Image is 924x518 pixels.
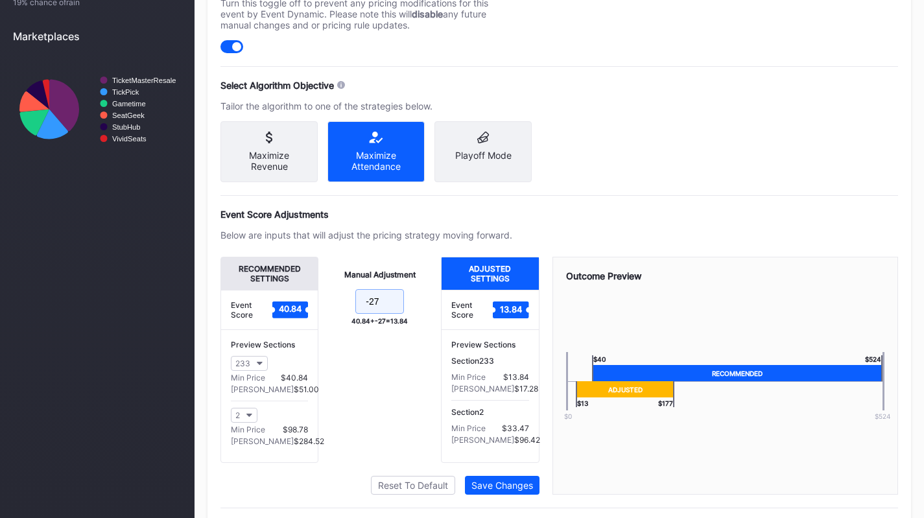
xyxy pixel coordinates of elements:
[351,317,408,325] div: 40.84 + -27 = 13.84
[13,30,182,43] div: Marketplaces
[445,150,521,161] div: Playoff Mode
[112,123,141,131] text: StubHub
[500,304,523,314] text: 13.84
[231,150,307,172] div: Maximize Revenue
[451,435,514,445] div: [PERSON_NAME]
[451,340,528,349] div: Preview Sections
[278,304,302,314] text: 40.84
[545,412,591,420] div: $0
[231,373,265,383] div: Min Price
[231,408,257,423] button: 2
[281,373,308,383] div: $40.84
[13,53,182,166] svg: Chart title
[220,209,898,220] div: Event Score Adjustments
[576,397,588,407] div: $ 13
[451,384,514,394] div: [PERSON_NAME]
[658,397,674,407] div: $ 177
[566,270,885,281] div: Outcome Preview
[231,340,308,349] div: Preview Sections
[503,372,529,382] div: $13.84
[344,270,416,279] div: Manual Adjustment
[592,365,883,381] div: Recommended
[112,100,146,108] text: Gametime
[451,423,486,433] div: Min Price
[860,412,905,420] div: $ 524
[112,88,139,96] text: TickPick
[576,381,674,397] div: Adjusted
[221,257,318,290] div: Recommended Settings
[514,435,540,445] div: $96.42
[231,436,294,446] div: [PERSON_NAME]
[231,300,272,320] div: Event Score
[231,425,265,434] div: Min Price
[112,112,145,119] text: SeatGeek
[220,100,512,112] div: Tailor the algorithm to one of the strategies below.
[235,410,240,420] div: 2
[451,407,528,417] div: Section 2
[294,436,324,446] div: $284.52
[235,359,250,368] div: 233
[592,355,606,365] div: $ 40
[220,80,334,91] div: Select Algorithm Objective
[378,480,448,491] div: Reset To Default
[451,356,528,366] div: Section 233
[451,300,493,320] div: Event Score
[502,423,529,433] div: $33.47
[865,355,883,365] div: $ 524
[514,384,538,394] div: $17.28
[112,77,176,84] text: TicketMasterResale
[220,230,512,241] div: Below are inputs that will adjust the pricing strategy moving forward.
[283,425,308,434] div: $98.78
[442,257,538,290] div: Adjusted Settings
[112,135,147,143] text: VividSeats
[471,480,533,491] div: Save Changes
[231,384,294,394] div: [PERSON_NAME]
[465,476,539,495] button: Save Changes
[371,476,455,495] button: Reset To Default
[451,372,486,382] div: Min Price
[412,8,443,19] strong: disable
[294,384,319,394] div: $51.00
[231,356,268,371] button: 233
[338,150,414,172] div: Maximize Attendance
